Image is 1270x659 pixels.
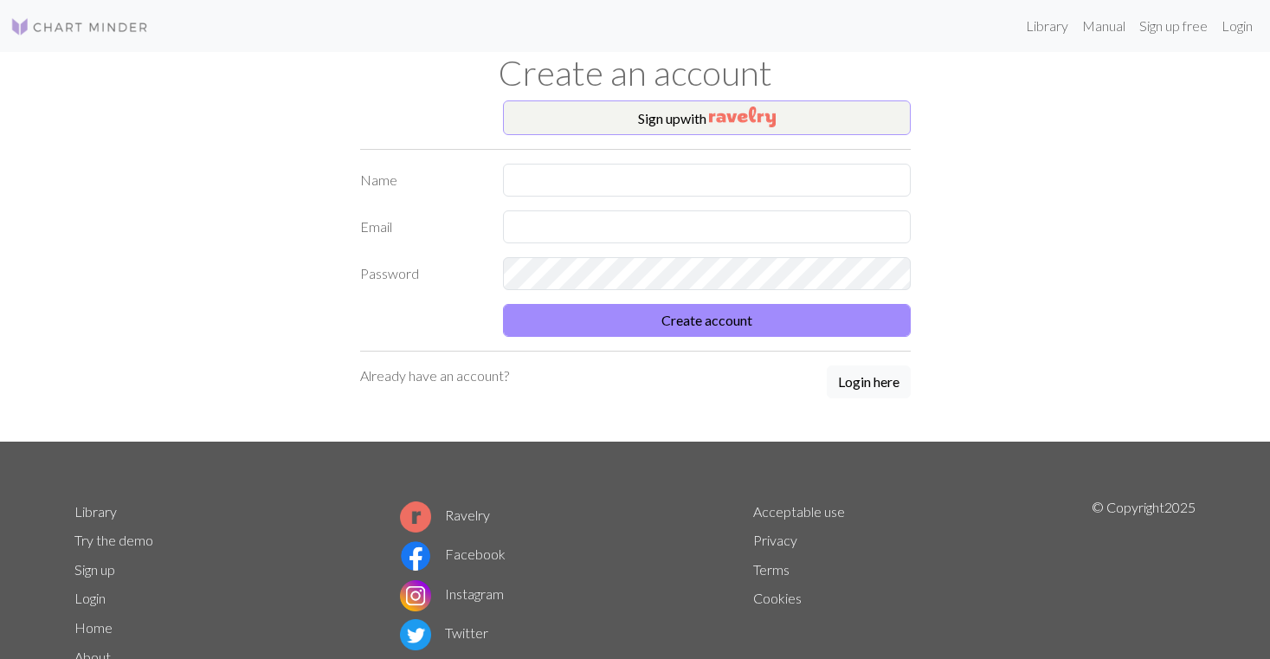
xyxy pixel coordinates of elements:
[827,365,911,398] button: Login here
[1019,9,1075,43] a: Library
[827,365,911,400] a: Login here
[503,100,911,135] button: Sign upwith
[74,619,113,636] a: Home
[400,507,490,523] a: Ravelry
[753,590,802,606] a: Cookies
[74,590,106,606] a: Login
[74,503,117,520] a: Library
[753,503,845,520] a: Acceptable use
[400,501,431,533] img: Ravelry logo
[350,257,493,290] label: Password
[1215,9,1260,43] a: Login
[709,107,776,127] img: Ravelry
[10,16,149,37] img: Logo
[1132,9,1215,43] a: Sign up free
[350,164,493,197] label: Name
[400,585,504,602] a: Instagram
[753,532,797,548] a: Privacy
[400,540,431,572] img: Facebook logo
[360,365,509,386] p: Already have an account?
[400,619,431,650] img: Twitter logo
[350,210,493,243] label: Email
[1075,9,1132,43] a: Manual
[400,580,431,611] img: Instagram logo
[400,546,506,562] a: Facebook
[400,624,488,641] a: Twitter
[74,532,153,548] a: Try the demo
[753,561,790,578] a: Terms
[74,561,115,578] a: Sign up
[64,52,1207,94] h1: Create an account
[503,304,911,337] button: Create account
